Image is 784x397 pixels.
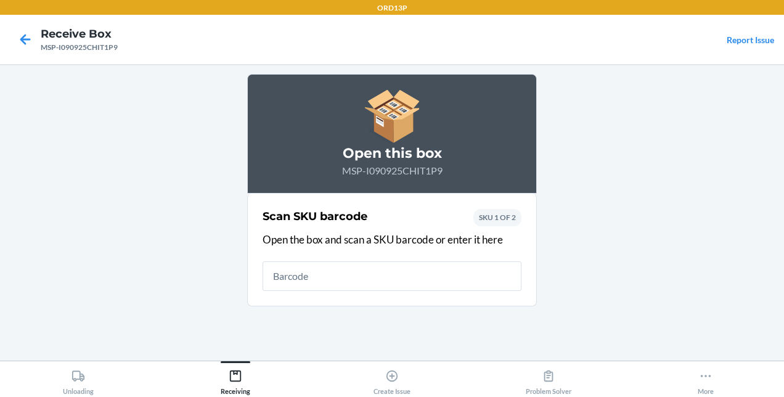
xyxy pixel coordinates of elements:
button: Receiving [157,361,313,395]
p: ORD13P [377,2,407,14]
button: Create Issue [314,361,470,395]
div: Create Issue [374,364,410,395]
p: MSP-I090925CHIT1P9 [263,163,521,178]
div: Receiving [221,364,250,395]
p: SKU 1 OF 2 [479,212,516,223]
div: Unloading [63,364,94,395]
div: Problem Solver [526,364,571,395]
button: Problem Solver [470,361,627,395]
h4: Receive Box [41,26,118,42]
div: MSP-I090925CHIT1P9 [41,42,118,53]
h2: Scan SKU barcode [263,208,367,224]
div: More [698,364,714,395]
button: More [627,361,784,395]
a: Report Issue [727,35,774,45]
input: Barcode [263,261,521,291]
p: Open the box and scan a SKU barcode or enter it here [263,232,521,248]
h3: Open this box [263,144,521,163]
